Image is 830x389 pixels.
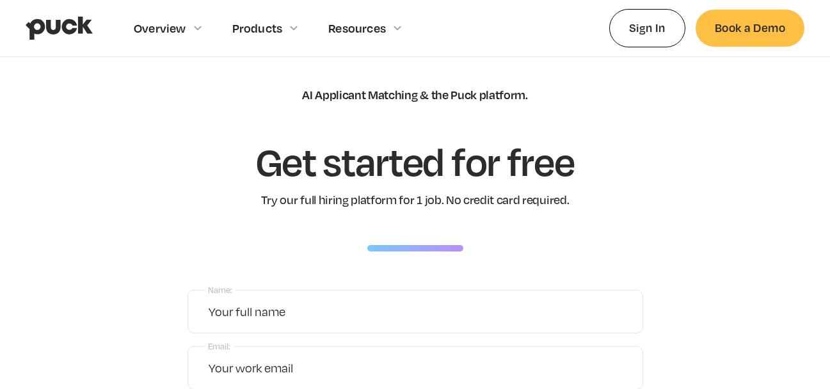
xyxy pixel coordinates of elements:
[204,282,236,299] label: Name:
[302,88,528,102] div: AI Applicant Matching & the Puck platform.
[328,21,386,35] div: Resources
[232,21,283,35] div: Products
[134,21,186,35] div: Overview
[256,140,575,182] h1: Get started for free
[204,338,234,355] label: Email:
[261,193,570,207] div: Try our full hiring platform for 1 job. No credit card required.
[696,10,804,46] a: Book a Demo
[188,290,643,333] input: Your full name
[609,9,685,47] a: Sign In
